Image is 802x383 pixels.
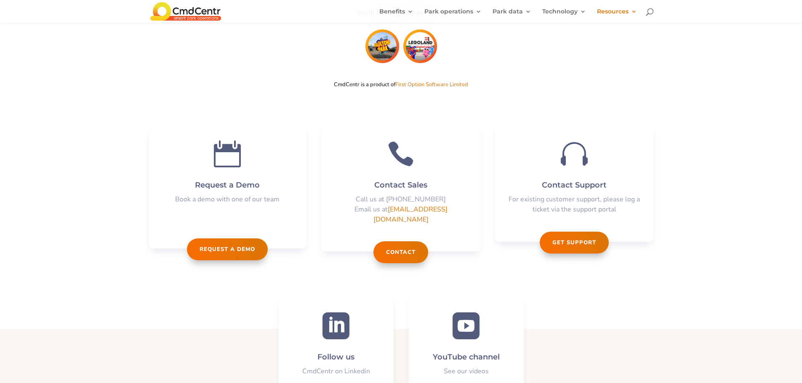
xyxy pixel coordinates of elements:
span:  [387,140,414,167]
span:  [453,312,480,339]
p: For existing customer support, please log a ticket via the support portal [508,195,641,215]
p: Book a demo with one of our team [161,195,294,211]
p: CmdCentr on Linkedin [291,367,381,377]
span:  [214,140,241,167]
span:  [322,312,349,339]
a: Park operations [424,8,482,23]
p: Call us at [PHONE_NUMBER] Email us at [334,195,467,225]
p: See our videos [421,367,511,377]
span: Follow us [317,352,354,362]
span: Request a Demo [195,180,260,190]
span: Contact Support [542,180,607,190]
span: YouTube channel [433,352,500,362]
a: [EMAIL_ADDRESS][DOMAIN_NAME] [373,205,448,224]
span:  [561,140,588,167]
a: First Option Software Limited [395,81,468,88]
span: Contact Sales [374,180,427,190]
a: Contact [373,241,428,263]
a: Get Support [540,232,609,254]
a: Resources [597,8,637,23]
a: Park data [493,8,531,23]
a: Benefits [379,8,413,23]
span: CmdCentr is a product of [334,81,468,88]
img: CmdCentr [150,2,221,20]
a: Request a demo [187,238,268,260]
a: CmdCentr Case Studies [363,58,439,68]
